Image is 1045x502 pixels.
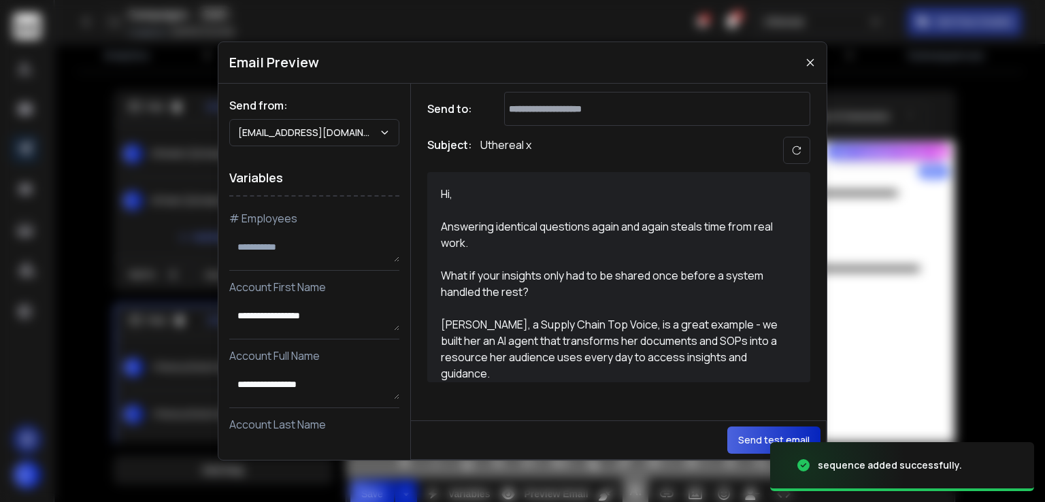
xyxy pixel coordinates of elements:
h1: Send from: [229,97,399,114]
div: [PERSON_NAME], a Supply Chain Top Voice, is a great example - we built her an AI agent that trans... [441,316,781,382]
div: What if your insights only had to be shared once before a system handled the rest? [441,267,781,300]
p: Uthereal x [480,137,531,164]
h1: Send to: [427,101,482,117]
div: Hi, [441,186,781,202]
button: Send test email [727,426,820,454]
p: [EMAIL_ADDRESS][DOMAIN_NAME] [238,126,379,139]
h1: Email Preview [229,53,319,72]
p: Account First Name [229,279,399,295]
div: Answering identical questions again and again steals time from real work. [441,218,781,251]
p: # Employees [229,210,399,227]
div: sequence added successfully. [818,458,962,472]
h1: Subject: [427,137,472,164]
h1: Variables [229,160,399,197]
p: Account Last Name [229,416,399,433]
p: Account Full Name [229,348,399,364]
